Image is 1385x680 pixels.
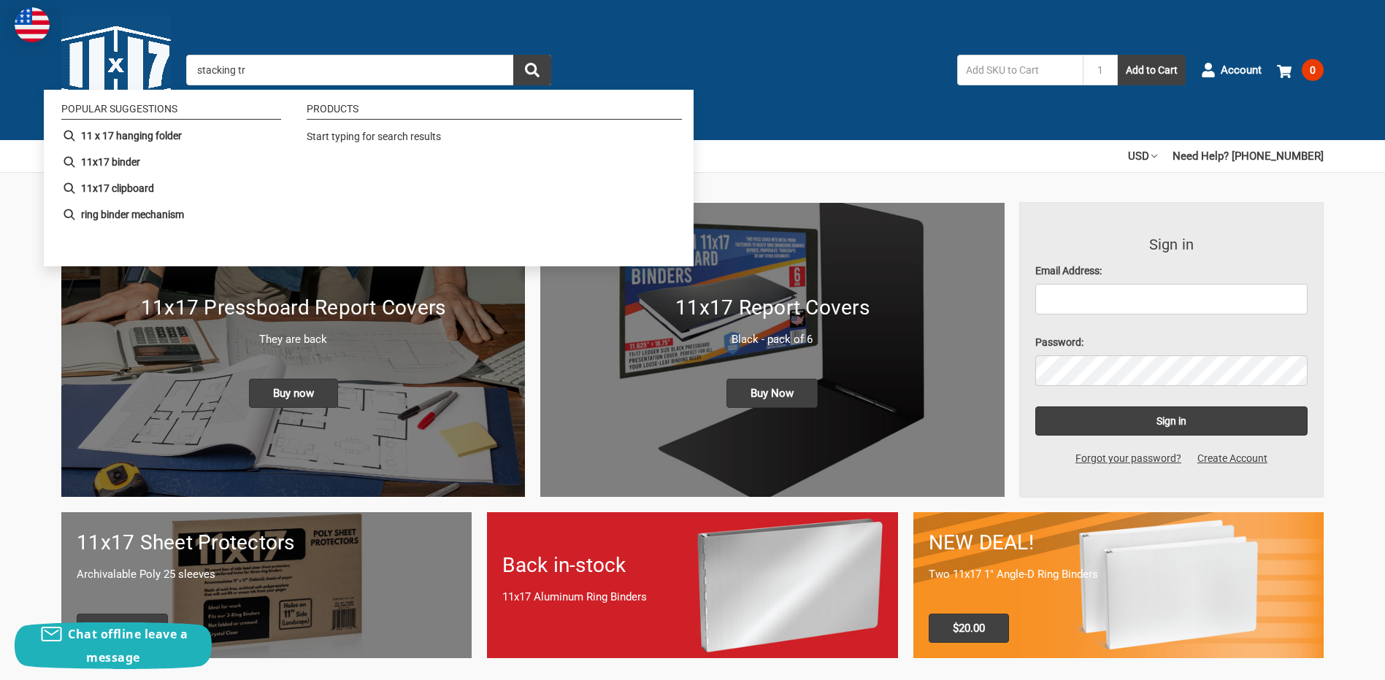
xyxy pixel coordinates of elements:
li: Popular suggestions [61,104,281,120]
span: $20.00 [929,614,1009,643]
a: Need Help? [PHONE_NUMBER] [1173,140,1324,172]
input: Add SKU to Cart [957,55,1083,85]
a: Forgot your password? [1067,451,1189,466]
img: duty and tax information for United States [15,7,50,42]
label: Email Address: [1035,263,1308,279]
a: 11x17 sheet protectors 11x17 Sheet Protectors Archivalable Poly 25 sleeves Buy Now [61,512,472,657]
label: Password: [1035,335,1308,350]
a: 0 [1277,51,1324,89]
p: They are back [77,331,510,348]
b: ring binder mechanism [81,207,184,223]
b: 11 x 17 hanging folder [81,128,182,144]
span: 0 [1302,59,1324,81]
a: USD [1128,140,1157,172]
li: Products [307,104,682,120]
a: 11x17 Binder 2-pack only $20.00 NEW DEAL! Two 11x17 1" Angle-D Ring Binders $20.00 [913,512,1324,657]
p: Archivalable Poly 25 sleeves [77,566,456,583]
span: Chat offline leave a message [68,626,188,665]
b: 11x17 clipboard [81,181,154,196]
a: Back in-stock 11x17 Aluminum Ring Binders [487,512,897,657]
h1: Back in-stock [502,550,882,581]
li: 11x17 binder [55,149,287,175]
h1: 11x17 Report Covers [556,293,989,323]
li: 11 x 17 hanging folder [55,123,287,149]
span: Buy Now [726,379,818,408]
input: Sign in [1035,406,1308,436]
a: Account [1201,51,1262,89]
div: Start typing for search results [307,129,675,152]
button: Add to Cart [1118,55,1186,85]
img: 11x17.com [61,15,171,125]
input: Search by keyword, brand or SKU [186,55,551,85]
p: 11x17 Aluminum Ring Binders [502,589,882,606]
a: New 11x17 Pressboard Binders 11x17 Pressboard Report Covers They are back Buy now [61,203,525,497]
b: 11x17 binder [81,155,140,170]
img: 11x17 Report Covers [540,203,1004,497]
h1: 11x17 Pressboard Report Covers [77,293,510,323]
h3: Sign in [1035,233,1308,255]
button: Chat offline leave a message [15,622,212,669]
div: Instant Search Results [44,90,694,266]
span: Buy Now [77,614,168,643]
li: ring binder mechanism [55,201,287,228]
span: Account [1221,62,1262,79]
a: Create Account [1189,451,1275,466]
p: Black - pack of 6 [556,331,989,348]
h1: NEW DEAL! [929,528,1308,558]
li: 11x17 clipboard [55,175,287,201]
h1: 11x17 Sheet Protectors [77,528,456,558]
a: 11x17 Report Covers 11x17 Report Covers Black - pack of 6 Buy Now [540,203,1004,497]
span: Buy now [249,379,338,408]
p: Two 11x17 1" Angle-D Ring Binders [929,566,1308,583]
